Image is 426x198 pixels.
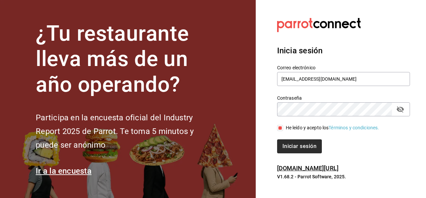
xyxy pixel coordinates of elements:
a: [DOMAIN_NAME][URL] [277,165,339,172]
a: Términos y condiciones. [329,125,379,130]
div: He leído y acepto los [286,124,379,131]
label: Correo electrónico [277,65,410,70]
a: Ir a la encuesta [36,166,91,176]
button: Iniciar sesión [277,139,322,153]
label: Contraseña [277,95,410,100]
p: V1.68.2 - Parrot Software, 2025. [277,173,410,180]
h2: Participa en la encuesta oficial del Industry Report 2025 de Parrot. Te toma 5 minutos y puede se... [36,111,216,152]
button: passwordField [395,104,406,115]
h1: ¿Tu restaurante lleva más de un año operando? [36,21,216,98]
h3: Inicia sesión [277,45,410,57]
input: Ingresa tu correo electrónico [277,72,410,86]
